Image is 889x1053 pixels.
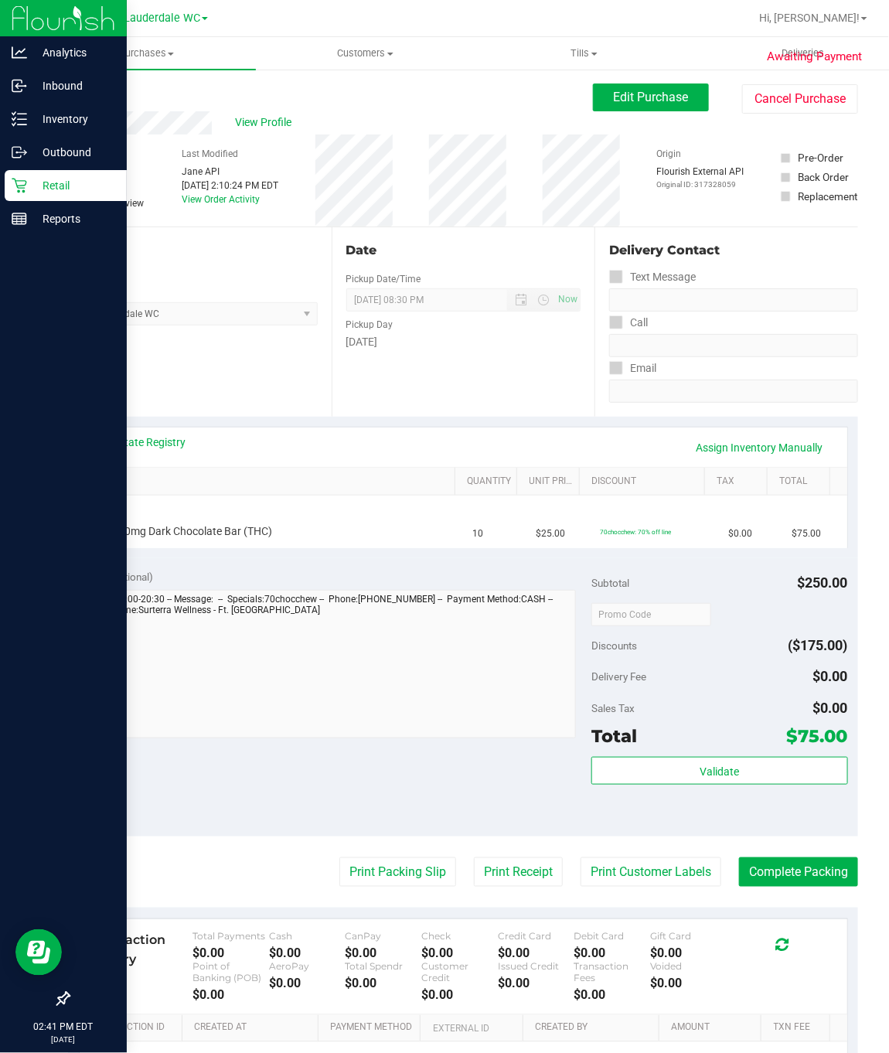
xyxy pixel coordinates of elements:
[614,90,689,104] span: Edit Purchase
[7,1034,120,1046] p: [DATE]
[798,574,848,591] span: $250.00
[27,77,120,95] p: Inbound
[12,211,27,227] inline-svg: Reports
[346,272,421,286] label: Pickup Date/Time
[742,84,858,114] button: Cancel Purchase
[498,931,574,942] div: Credit Card
[346,961,422,973] div: Total Spendr
[535,1022,653,1034] a: Created By
[257,46,474,60] span: Customers
[7,1021,120,1034] p: 02:41 PM EDT
[759,12,860,24] span: Hi, [PERSON_NAME]!
[700,765,739,778] span: Validate
[346,976,422,991] div: $0.00
[27,110,120,128] p: Inventory
[574,946,651,961] div: $0.00
[601,528,672,536] span: 70chocchew: 70% off line
[235,114,297,131] span: View Profile
[498,946,574,961] div: $0.00
[574,931,651,942] div: Debit Card
[789,637,848,653] span: ($175.00)
[475,46,693,60] span: Tills
[591,670,646,683] span: Delivery Fee
[182,165,278,179] div: Jane API
[609,266,696,288] label: Text Message
[498,976,574,991] div: $0.00
[15,929,62,976] iframe: Resource center
[474,857,563,887] button: Print Receipt
[37,37,256,70] a: Purchases
[192,988,269,1003] div: $0.00
[192,961,269,984] div: Point of Banking (POB)
[269,931,346,942] div: Cash
[787,725,848,747] span: $75.00
[346,318,393,332] label: Pickup Day
[739,857,858,887] button: Complete Packing
[536,526,566,541] span: $25.00
[591,702,635,714] span: Sales Tax
[467,475,511,488] a: Quantity
[27,210,120,228] p: Reports
[657,147,682,161] label: Origin
[779,475,823,488] a: Total
[650,946,727,961] div: $0.00
[798,189,857,204] div: Replacement
[182,194,260,205] a: View Order Activity
[650,931,727,942] div: Gift Card
[27,176,120,195] p: Retail
[609,334,858,357] input: Format: (999) 999-9999
[192,931,269,942] div: Total Payments
[346,334,581,350] div: [DATE]
[27,43,120,62] p: Analytics
[592,475,699,488] a: Discount
[12,111,27,127] inline-svg: Inventory
[591,757,848,785] button: Validate
[591,603,711,626] input: Promo Code
[609,288,858,312] input: Format: (999) 999-9999
[475,37,693,70] a: Tills
[581,857,721,887] button: Print Customer Labels
[574,961,651,984] div: Transaction Fees
[609,357,656,380] label: Email
[91,475,448,488] a: SKU
[813,668,848,684] span: $0.00
[761,46,845,60] span: Deliveries
[498,961,574,973] div: Issued Credit
[530,475,574,488] a: Unit Price
[346,241,581,260] div: Date
[671,1022,755,1034] a: Amount
[421,946,498,961] div: $0.00
[269,946,346,961] div: $0.00
[12,178,27,193] inline-svg: Retail
[650,961,727,973] div: Voided
[792,526,822,541] span: $75.00
[421,988,498,1003] div: $0.00
[94,434,186,450] a: View State Registry
[192,946,269,961] div: $0.00
[574,988,651,1003] div: $0.00
[346,931,422,942] div: CanPay
[686,434,833,461] a: Assign Inventory Manually
[609,312,648,334] label: Call
[68,241,318,260] div: Location
[421,931,498,942] div: Check
[182,179,278,193] div: [DATE] 2:10:24 PM EDT
[798,169,849,185] div: Back Order
[331,1022,415,1034] a: Payment Method
[420,1015,522,1043] th: External ID
[813,700,848,716] span: $0.00
[182,147,238,161] label: Last Modified
[591,725,637,747] span: Total
[717,475,761,488] a: Tax
[591,632,637,659] span: Discounts
[472,526,483,541] span: 10
[798,150,843,165] div: Pre-Order
[591,577,629,589] span: Subtotal
[768,48,863,66] span: Awaiting Payment
[339,857,456,887] button: Print Packing Slip
[269,976,346,991] div: $0.00
[107,12,200,25] span: Ft. Lauderdale WC
[27,143,120,162] p: Outbound
[256,37,475,70] a: Customers
[657,165,744,190] div: Flourish External API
